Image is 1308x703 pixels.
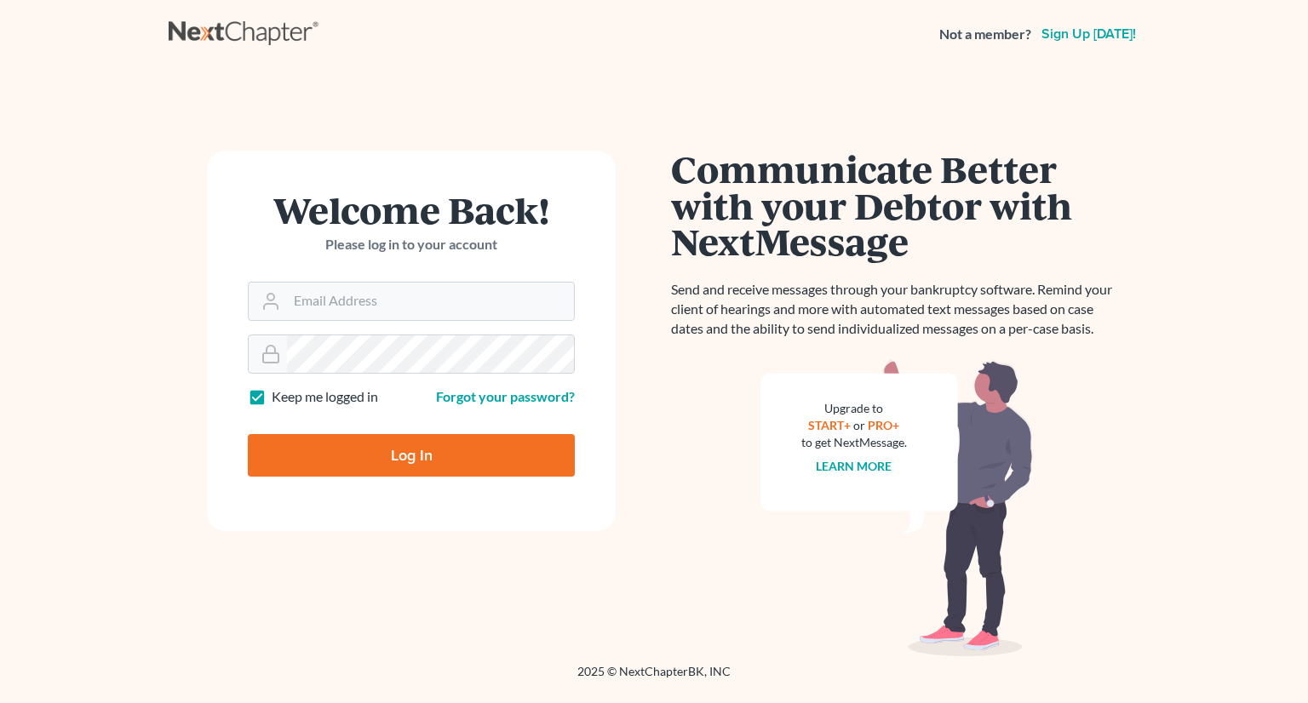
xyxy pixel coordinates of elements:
label: Keep me logged in [272,387,378,407]
a: Learn more [817,459,892,473]
h1: Communicate Better with your Debtor with NextMessage [671,151,1122,260]
a: Forgot your password? [436,388,575,404]
div: 2025 © NextChapterBK, INC [169,663,1139,694]
input: Email Address [287,283,574,320]
div: to get NextMessage. [801,434,907,451]
strong: Not a member? [939,25,1031,44]
img: nextmessage_bg-59042aed3d76b12b5cd301f8e5b87938c9018125f34e5fa2b7a6b67550977c72.svg [760,359,1033,657]
a: Sign up [DATE]! [1038,27,1139,41]
p: Please log in to your account [248,235,575,254]
a: PRO+ [869,418,900,432]
div: Upgrade to [801,400,907,417]
span: or [854,418,866,432]
input: Log In [248,434,575,477]
p: Send and receive messages through your bankruptcy software. Remind your client of hearings and mo... [671,280,1122,339]
a: START+ [809,418,852,432]
h1: Welcome Back! [248,191,575,228]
